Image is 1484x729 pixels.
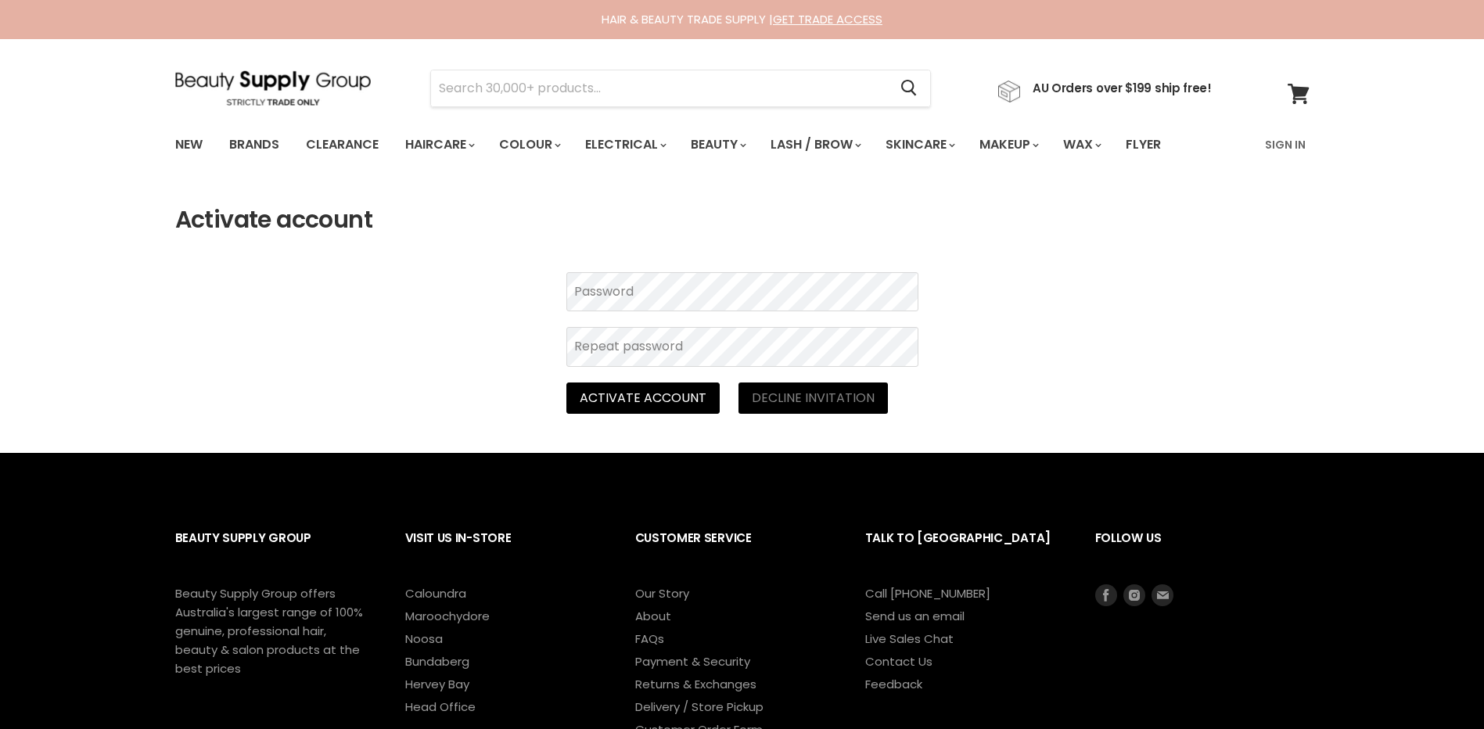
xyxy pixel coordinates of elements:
[156,12,1329,27] div: HAIR & BEAUTY TRADE SUPPLY |
[968,128,1048,161] a: Makeup
[431,70,889,106] input: Search
[566,382,720,414] button: Activate account
[865,585,990,602] a: Call [PHONE_NUMBER]
[1095,519,1310,584] h2: Follow us
[865,653,932,670] a: Contact Us
[405,608,490,624] a: Maroochydore
[635,585,689,602] a: Our Story
[405,653,469,670] a: Bundaberg
[635,676,756,692] a: Returns & Exchanges
[865,630,954,647] a: Live Sales Chat
[759,128,871,161] a: Lash / Brow
[573,128,676,161] a: Electrical
[635,608,671,624] a: About
[1051,128,1111,161] a: Wax
[405,519,604,584] h2: Visit Us In-Store
[405,698,476,715] a: Head Office
[405,585,466,602] a: Caloundra
[635,653,750,670] a: Payment & Security
[865,676,922,692] a: Feedback
[163,122,1214,167] ul: Main menu
[405,630,443,647] a: Noosa
[405,676,469,692] a: Hervey Bay
[294,128,390,161] a: Clearance
[889,70,930,106] button: Search
[1256,128,1315,161] a: Sign In
[635,519,834,584] h2: Customer Service
[635,630,664,647] a: FAQs
[175,206,1310,234] h1: Activate account
[430,70,931,107] form: Product
[635,698,764,715] a: Delivery / Store Pickup
[163,128,214,161] a: New
[217,128,291,161] a: Brands
[865,519,1064,584] h2: Talk to [GEOGRAPHIC_DATA]
[393,128,484,161] a: Haircare
[738,382,888,414] a: Decline invitation
[156,122,1329,167] nav: Main
[175,519,374,584] h2: Beauty Supply Group
[1406,655,1468,713] iframe: Gorgias live chat messenger
[487,128,570,161] a: Colour
[874,128,965,161] a: Skincare
[679,128,756,161] a: Beauty
[1114,128,1173,161] a: Flyer
[773,11,882,27] a: GET TRADE ACCESS
[865,608,965,624] a: Send us an email
[175,584,363,678] p: Beauty Supply Group offers Australia's largest range of 100% genuine, professional hair, beauty &...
